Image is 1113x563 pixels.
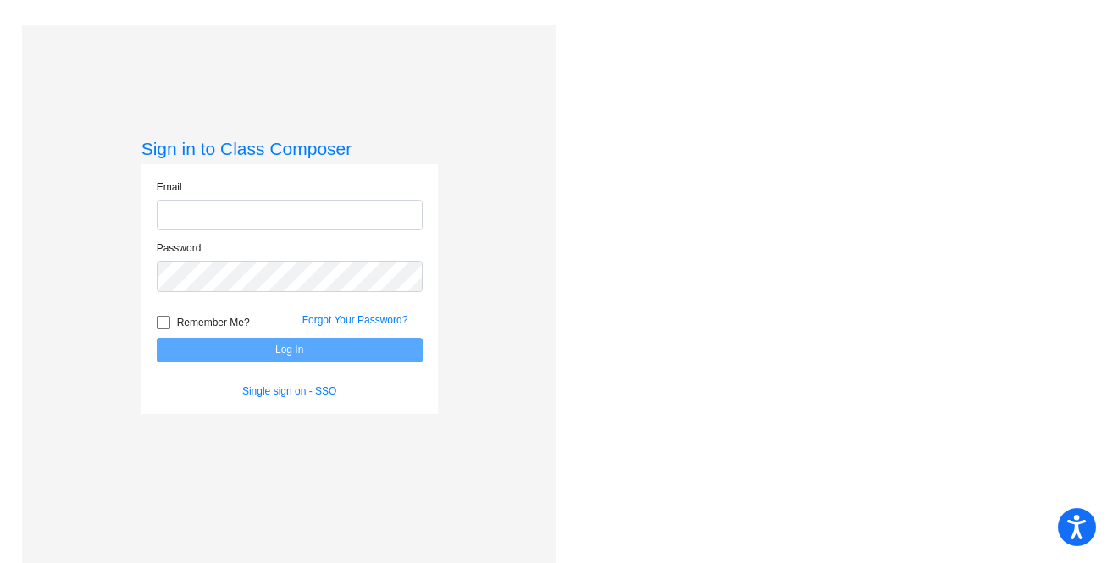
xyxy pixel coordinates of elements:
[157,240,202,256] label: Password
[157,179,182,195] label: Email
[302,314,408,326] a: Forgot Your Password?
[242,385,336,397] a: Single sign on - SSO
[177,312,250,333] span: Remember Me?
[141,138,438,159] h3: Sign in to Class Composer
[157,338,423,362] button: Log In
